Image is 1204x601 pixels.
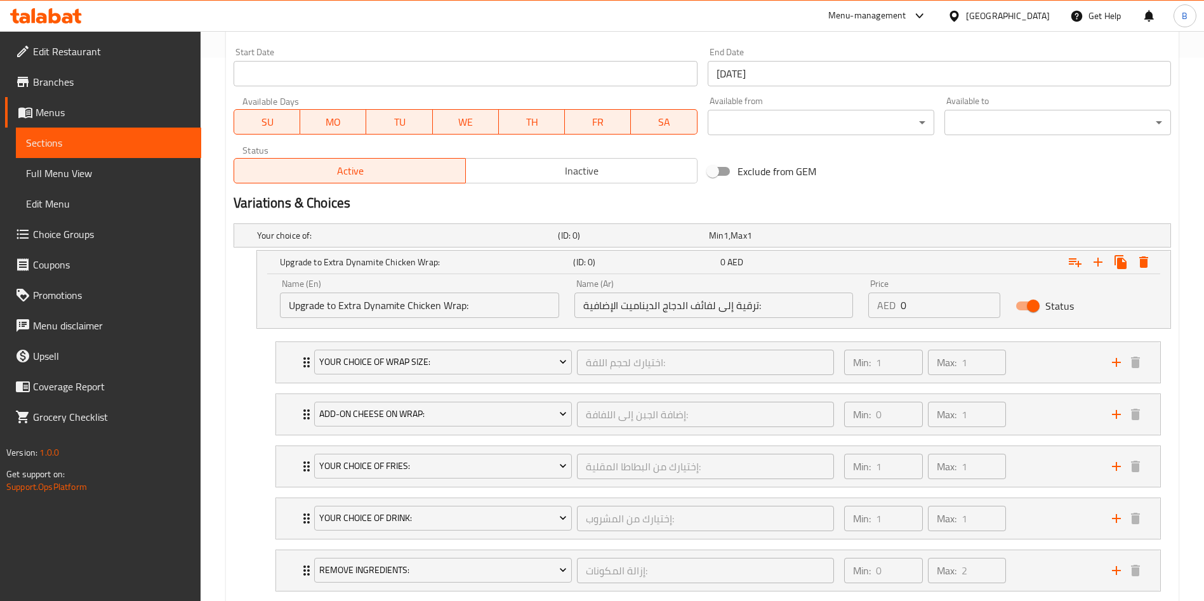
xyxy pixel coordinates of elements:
[33,379,191,394] span: Coverage Report
[853,563,871,578] p: Min:
[1126,405,1145,424] button: delete
[26,135,191,150] span: Sections
[276,550,1160,591] div: Expand
[1107,353,1126,372] button: add
[1126,509,1145,528] button: delete
[239,113,295,131] span: SU
[265,492,1171,545] li: Expand
[631,109,697,135] button: SA
[26,196,191,211] span: Edit Menu
[5,371,201,402] a: Coverage Report
[1126,353,1145,372] button: delete
[16,188,201,219] a: Edit Menu
[33,44,191,59] span: Edit Restaurant
[1064,251,1087,274] button: Add choice group
[747,227,752,244] span: 1
[5,249,201,280] a: Coupons
[39,444,59,461] span: 1.0.0
[937,459,956,474] p: Max:
[6,479,87,495] a: Support.OpsPlatform
[314,402,572,427] button: Add-on Cheese on Wrap:
[265,336,1171,388] li: Expand
[853,511,871,526] p: Min:
[5,67,201,97] a: Branches
[565,109,631,135] button: FR
[33,409,191,425] span: Grocery Checklist
[319,562,567,578] span: Remove Ingredients:
[5,219,201,249] a: Choice Groups
[1182,9,1187,23] span: B
[319,510,567,526] span: Your Choice Of Drink:
[1107,561,1126,580] button: add
[300,109,366,135] button: MO
[471,162,692,180] span: Inactive
[239,162,461,180] span: Active
[265,440,1171,492] li: Expand
[5,341,201,371] a: Upsell
[265,388,1171,440] li: Expand
[276,394,1160,435] div: Expand
[709,229,854,242] div: ,
[727,254,743,270] span: AED
[433,109,499,135] button: WE
[276,446,1160,487] div: Expand
[709,227,724,244] span: Min
[1132,251,1155,274] button: Delete Upgrade to Extra Dynamite Chicken Wrap:
[731,227,746,244] span: Max
[573,256,715,268] h5: (ID: 0)
[853,407,871,422] p: Min:
[319,458,567,474] span: Your Choice Of Fries:
[33,348,191,364] span: Upsell
[465,158,698,183] button: Inactive
[366,109,432,135] button: TU
[257,229,553,242] h5: Your choice of:
[33,227,191,242] span: Choice Groups
[26,166,191,181] span: Full Menu View
[738,164,816,179] span: Exclude from GEM
[319,354,567,370] span: Your Choice of Wrap Size:
[314,558,572,583] button: Remove Ingredients:
[937,511,956,526] p: Max:
[504,113,560,131] span: TH
[276,342,1160,383] div: Expand
[371,113,427,131] span: TU
[937,355,956,370] p: Max:
[499,109,565,135] button: TH
[265,545,1171,597] li: Expand
[937,563,956,578] p: Max:
[314,454,572,479] button: Your Choice Of Fries:
[724,227,729,244] span: 1
[314,506,572,531] button: Your Choice Of Drink:
[305,113,361,131] span: MO
[33,318,191,333] span: Menu disclaimer
[280,256,568,268] h5: Upgrade to Extra Dynamite Chicken Wrap:
[966,9,1050,23] div: [GEOGRAPHIC_DATA]
[1087,251,1109,274] button: Add new choice
[937,407,956,422] p: Max:
[558,229,703,242] h5: (ID: 0)
[319,406,567,422] span: Add-on Cheese on Wrap:
[708,110,934,135] div: ​
[5,97,201,128] a: Menus
[33,257,191,272] span: Coupons
[1107,405,1126,424] button: add
[5,310,201,341] a: Menu disclaimer
[636,113,692,131] span: SA
[257,251,1170,274] div: Expand
[1126,561,1145,580] button: delete
[853,355,871,370] p: Min:
[720,254,725,270] span: 0
[853,459,871,474] p: Min:
[5,280,201,310] a: Promotions
[1107,509,1126,528] button: add
[276,498,1160,539] div: Expand
[234,224,1170,247] div: Expand
[314,350,572,375] button: Your Choice of Wrap Size:
[1045,298,1074,314] span: Status
[16,158,201,188] a: Full Menu View
[234,158,466,183] button: Active
[1126,457,1145,476] button: delete
[828,8,906,23] div: Menu-management
[438,113,494,131] span: WE
[944,110,1171,135] div: ​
